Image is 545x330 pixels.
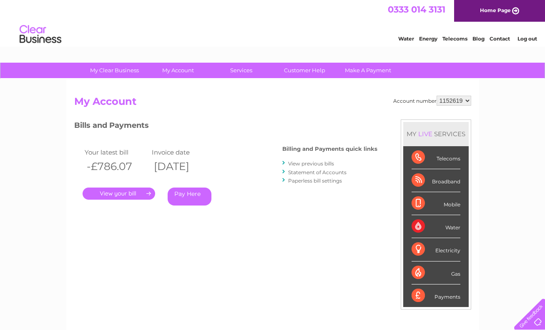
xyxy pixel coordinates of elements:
[412,238,460,261] div: Electricity
[150,147,217,158] td: Invoice date
[393,96,471,106] div: Account number
[417,130,434,138] div: LIVE
[83,158,150,175] th: -£786.07
[412,215,460,238] div: Water
[403,122,469,146] div: MY SERVICES
[288,169,347,175] a: Statement of Accounts
[442,36,467,42] a: Telecoms
[412,169,460,192] div: Broadband
[412,261,460,284] div: Gas
[490,36,510,42] a: Contact
[80,63,149,78] a: My Clear Business
[74,119,377,134] h3: Bills and Payments
[419,36,437,42] a: Energy
[517,36,537,42] a: Log out
[168,188,211,206] a: Pay Here
[398,36,414,42] a: Water
[412,192,460,215] div: Mobile
[288,178,342,184] a: Paperless bill settings
[270,63,339,78] a: Customer Help
[150,158,217,175] th: [DATE]
[74,96,471,112] h2: My Account
[143,63,212,78] a: My Account
[288,160,334,167] a: View previous bills
[282,146,377,152] h4: Billing and Payments quick links
[83,147,150,158] td: Your latest bill
[207,63,276,78] a: Services
[412,146,460,169] div: Telecoms
[83,188,155,200] a: .
[472,36,485,42] a: Blog
[334,63,402,78] a: Make A Payment
[412,284,460,307] div: Payments
[76,5,470,41] div: Clear Business is a trading name of Verastar Limited (registered in [GEOGRAPHIC_DATA] No. 3667643...
[388,4,445,15] a: 0333 014 3131
[19,22,62,47] img: logo.png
